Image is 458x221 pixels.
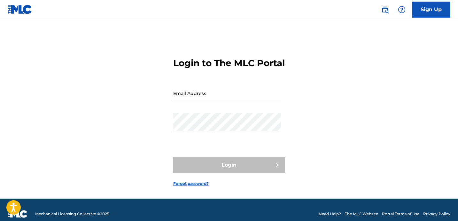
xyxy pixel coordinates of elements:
a: Public Search [379,3,392,16]
span: Mechanical Licensing Collective © 2025 [35,211,109,217]
a: Privacy Policy [423,211,450,217]
div: Help [395,3,408,16]
a: Forgot password? [173,181,209,186]
a: Need Help? [319,211,341,217]
img: MLC Logo [8,5,32,14]
img: help [398,6,406,13]
img: search [381,6,389,13]
a: The MLC Website [345,211,378,217]
h3: Login to The MLC Portal [173,58,285,69]
a: Sign Up [412,2,450,18]
a: Portal Terms of Use [382,211,419,217]
img: logo [8,210,27,218]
